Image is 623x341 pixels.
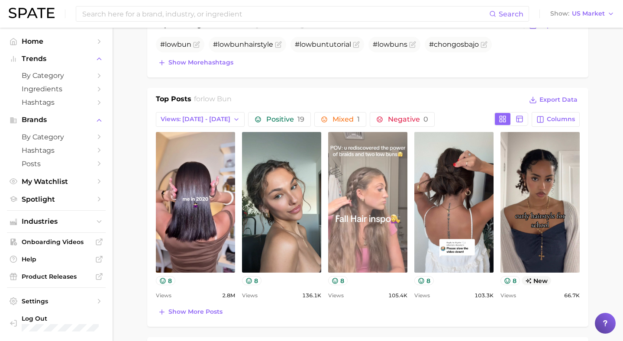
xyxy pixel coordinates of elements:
[22,238,91,246] span: Onboarding Videos
[266,116,304,123] span: Positive
[378,40,390,48] span: low
[332,116,360,123] span: Mixed
[9,8,55,18] img: SPATE
[242,276,261,285] button: 8
[22,218,91,225] span: Industries
[429,40,479,48] span: #chongosbajo
[156,57,236,69] button: Show morehashtags
[547,116,575,123] span: Columns
[22,98,91,106] span: Hashtags
[7,253,106,266] a: Help
[475,290,494,301] span: 103.3k
[481,41,487,48] button: Flag as miscategorized or irrelevant
[499,10,523,18] span: Search
[22,146,91,154] span: Hashtags
[539,96,578,103] span: Export Data
[22,255,91,263] span: Help
[168,308,223,315] span: Show more posts
[213,40,273,48] span: # hairstyle
[550,11,569,16] span: Show
[22,133,91,141] span: by Category
[7,35,106,48] a: Home
[168,59,233,66] span: Show more hashtags
[7,157,106,170] a: Posts
[414,290,430,301] span: Views
[22,273,91,280] span: Product Releases
[203,95,232,103] span: low bun
[194,94,232,107] h2: for
[500,290,516,301] span: Views
[156,94,191,107] h1: Top Posts
[7,52,106,65] button: Trends
[423,115,428,123] span: 0
[156,276,175,285] button: 8
[390,40,404,48] span: bun
[230,40,244,48] span: bun
[156,306,225,318] button: Show more posts
[222,290,235,301] span: 2.8m
[22,195,91,203] span: Spotlight
[81,6,489,21] input: Search here for a brand, industry, or ingredient
[300,40,312,48] span: low
[302,290,321,301] span: 136.1k
[7,82,106,96] a: Ingredients
[312,40,326,48] span: bun
[7,144,106,157] a: Hashtags
[522,276,552,285] span: new
[193,41,200,48] button: Flag as miscategorized or irrelevant
[295,40,351,48] span: # tutorial
[22,116,91,124] span: Brands
[22,71,91,80] span: by Category
[22,55,91,63] span: Trends
[7,69,106,82] a: by Category
[7,113,106,126] button: Brands
[388,116,428,123] span: Negative
[353,41,360,48] button: Flag as miscategorized or irrelevant
[22,160,91,168] span: Posts
[7,215,106,228] button: Industries
[7,175,106,188] a: My Watchlist
[373,40,407,48] span: # s
[22,85,91,93] span: Ingredients
[7,312,106,334] a: Log out. Currently logged in with e-mail lhighfill@hunterpr.com.
[409,41,416,48] button: Flag as miscategorized or irrelevant
[165,40,177,48] span: low
[297,115,304,123] span: 19
[160,40,191,48] span: #
[572,11,605,16] span: US Market
[7,96,106,109] a: Hashtags
[328,276,348,285] button: 8
[177,40,191,48] span: bun
[218,40,230,48] span: low
[7,295,106,308] a: Settings
[22,315,99,322] span: Log Out
[7,193,106,206] a: Spotlight
[219,20,250,29] span: low bun
[564,290,580,301] span: 66.7k
[156,290,171,301] span: Views
[527,94,580,106] button: Export Data
[275,41,282,48] button: Flag as miscategorized or irrelevant
[7,235,106,248] a: Onboarding Videos
[22,37,91,45] span: Home
[242,290,258,301] span: Views
[357,115,360,123] span: 1
[497,23,510,28] span: Text
[22,297,91,305] span: Settings
[7,270,106,283] a: Product Releases
[328,290,344,301] span: Views
[468,23,494,28] span: View As
[532,112,580,127] button: Columns
[414,276,434,285] button: 8
[548,8,617,19] button: ShowUS Market
[293,20,335,29] span: high to low
[156,112,245,127] button: Views: [DATE] - [DATE]
[22,177,91,186] span: My Watchlist
[388,290,407,301] span: 105.4k
[7,130,106,144] a: by Category
[500,276,520,285] button: 8
[161,116,230,123] span: Views: [DATE] - [DATE]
